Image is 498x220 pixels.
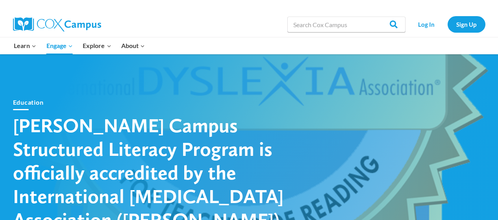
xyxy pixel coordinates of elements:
a: Log In [409,16,444,32]
nav: Secondary Navigation [409,16,485,32]
span: Explore [83,41,111,51]
nav: Primary Navigation [9,37,150,54]
span: Engage [46,41,73,51]
input: Search Cox Campus [287,17,405,32]
span: About [121,41,145,51]
span: Learn [14,41,36,51]
img: Cox Campus [13,17,101,31]
a: Sign Up [448,16,485,32]
a: Education [13,98,44,106]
